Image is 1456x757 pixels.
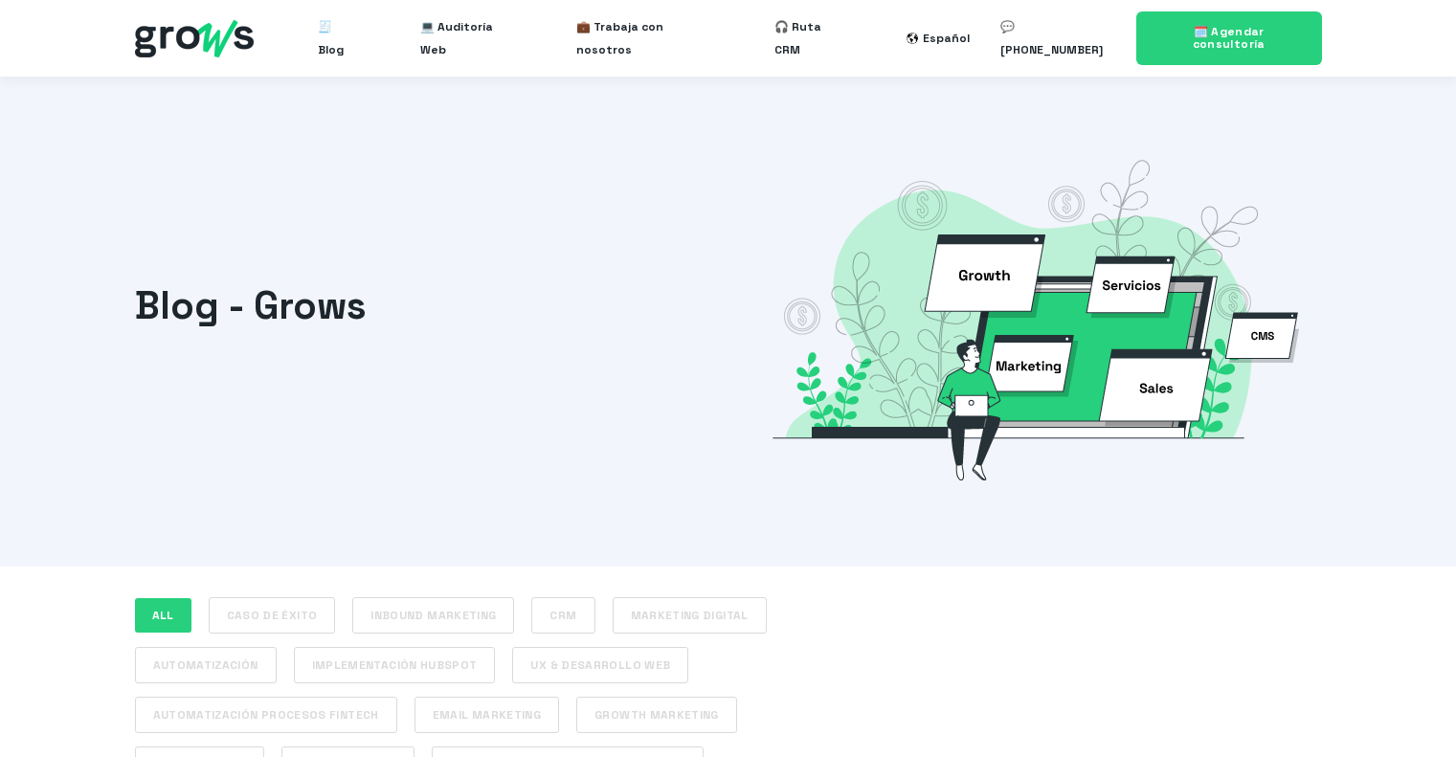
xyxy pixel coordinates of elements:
[420,8,515,69] a: 💻 Auditoría Web
[135,647,277,683] a: Automatización
[135,697,397,733] a: Automatización procesos Fintech
[294,647,496,683] a: Implementación Hubspot
[135,279,499,333] h1: Blog - Grows
[576,8,713,69] a: 💼 Trabaja con nosotros
[135,598,191,633] a: ALL
[209,597,336,634] a: Caso de éxito
[576,697,737,733] a: Growth Marketing
[1136,11,1322,65] a: 🗓️ Agendar consultoría
[135,20,254,57] img: grows - hubspot
[512,647,688,683] a: UX & Desarrollo Web
[749,155,1322,482] img: Grows consulting
[352,597,514,634] a: Inbound Marketing
[318,8,358,69] a: 🧾 Blog
[414,697,559,733] a: Email Marketing
[774,8,845,69] a: 🎧 Ruta CRM
[1193,24,1266,52] span: 🗓️ Agendar consultoría
[923,27,970,50] div: Español
[531,597,594,634] a: CRM
[613,597,767,634] a: Marketing Digital
[1000,8,1112,69] a: 💬 [PHONE_NUMBER]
